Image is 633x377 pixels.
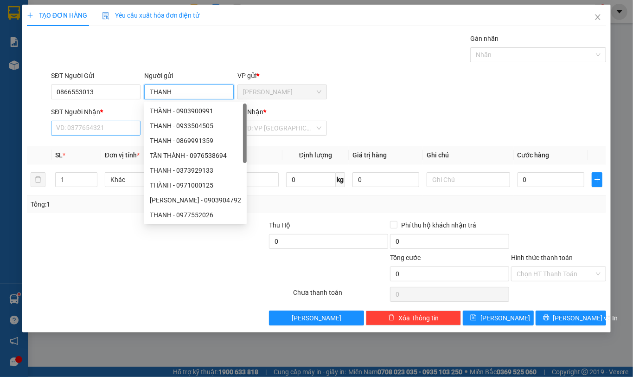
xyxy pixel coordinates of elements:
button: plus [592,172,602,187]
div: THÀNH - 0903900991 [144,104,247,118]
label: Gán nhãn [470,35,499,42]
span: Yêu cầu xuất hóa đơn điện tử [102,12,200,19]
button: delete [31,172,45,187]
div: HUNG THANH - 0903904792 [144,193,247,208]
button: Close [585,5,611,31]
input: Ghi Chú [427,172,510,187]
button: deleteXóa Thông tin [366,311,461,325]
span: Phí thu hộ khách nhận trả [397,220,480,230]
span: [PERSON_NAME] [292,313,341,323]
span: close [594,13,601,21]
div: Chưa thanh toán [292,287,389,304]
div: TẤN THÀNH - 0976538694 [144,148,247,163]
span: Tổng cước [390,254,421,261]
div: THANH - 0977552026 [144,208,247,222]
span: Vĩnh Kim [243,85,321,99]
div: Người gửi [144,71,234,81]
span: Cước hàng [518,151,550,159]
div: THANH - 0869991359 [150,136,241,146]
button: printer[PERSON_NAME] và In [536,311,607,325]
div: THÀNH - 0971000125 [150,180,241,190]
span: [PERSON_NAME] [480,313,530,323]
div: SĐT Người Nhận [51,107,141,117]
span: [PERSON_NAME] và In [553,313,618,323]
div: THANH - 0933504505 [144,118,247,133]
input: 0 [352,172,419,187]
button: save[PERSON_NAME] [463,311,534,325]
span: plus [592,176,602,183]
span: plus [27,12,33,19]
div: VP gửi [237,71,327,81]
span: Khác [110,173,183,187]
div: Tổng: 1 [31,199,245,209]
th: Ghi chú [423,146,514,164]
span: Đơn vị tính [105,151,140,159]
div: [PERSON_NAME] - 0903904792 [150,195,241,205]
span: TẠO ĐƠN HÀNG [27,12,87,19]
span: printer [543,314,550,322]
span: VP Nhận [237,108,263,116]
span: Định lượng [299,151,332,159]
div: THÀNH - 0903900991 [150,106,241,116]
label: Hình thức thanh toán [511,254,573,261]
div: SĐT Người Gửi [51,71,141,81]
div: THANH - 0373929133 [144,163,247,178]
span: delete [388,314,395,322]
button: [PERSON_NAME] [269,311,364,325]
span: kg [336,172,345,187]
span: Giá trị hàng [352,151,387,159]
div: THANH - 0933504505 [150,121,241,131]
div: THANH - 0373929133 [150,165,241,175]
div: THANH - 0977552026 [150,210,241,220]
div: THANH - 0869991359 [144,133,247,148]
span: Thu Hộ [269,221,290,229]
span: save [470,314,477,322]
div: THÀNH - 0971000125 [144,178,247,193]
span: Xóa Thông tin [398,313,439,323]
img: icon [102,12,109,19]
span: SL [55,151,63,159]
div: TẤN THÀNH - 0976538694 [150,150,241,161]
